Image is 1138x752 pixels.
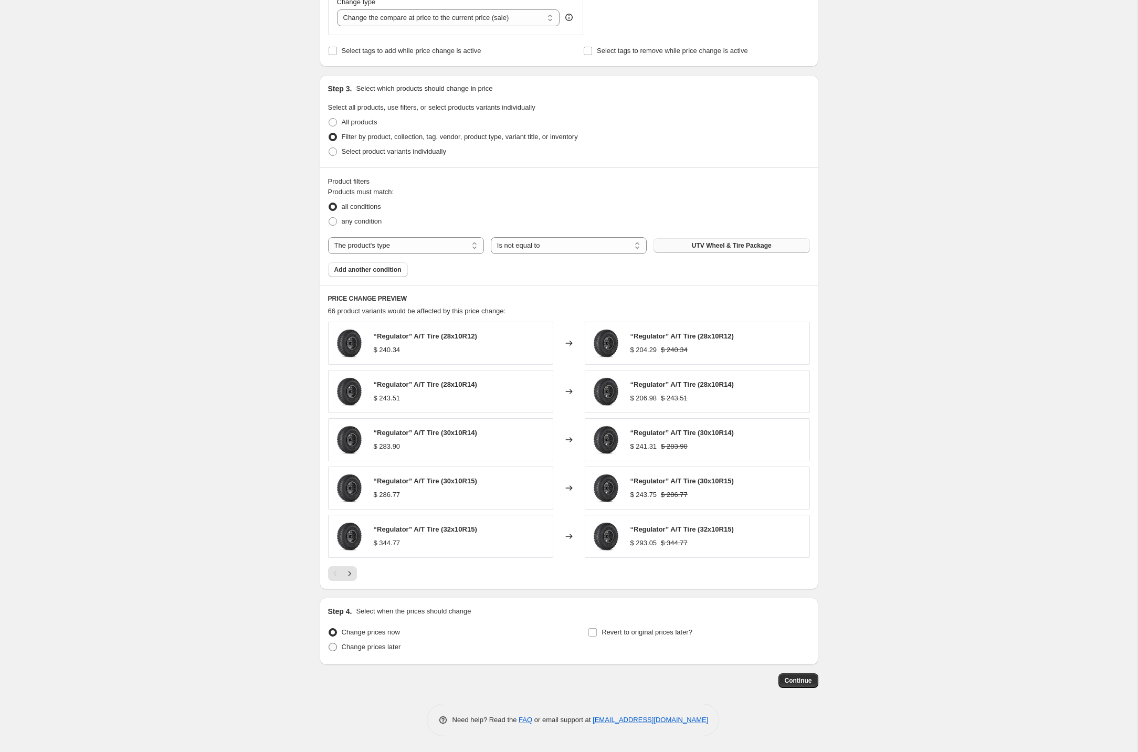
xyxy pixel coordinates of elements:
[342,147,446,155] span: Select product variants individually
[328,606,352,617] h2: Step 4.
[374,477,477,485] span: “Regulator” A/T Tire (30x10R15)
[692,241,772,250] span: UTV Wheel & Tire Package
[374,345,401,355] div: $ 240.34
[661,393,688,404] strike: $ 243.51
[661,538,688,548] strike: $ 344.77
[591,424,622,456] img: Tensor-Regulator_80x.jpg
[342,217,382,225] span: any condition
[328,83,352,94] h2: Step 3.
[591,376,622,407] img: Tensor-Regulator_80x.jpg
[334,327,365,359] img: Tensor-Regulator_80x.jpg
[374,525,477,533] span: “Regulator” A/T Tire (32x10R15)
[328,294,810,303] h6: PRICE CHANGE PREVIEW
[630,345,657,355] div: $ 204.29
[334,472,365,504] img: Tensor-Regulator_80x.jpg
[328,566,357,581] nav: Pagination
[630,380,734,388] span: “Regulator” A/T Tire (28x10R14)
[334,266,402,274] span: Add another condition
[356,83,492,94] p: Select which products should change in price
[452,716,519,724] span: Need help? Read the
[593,716,708,724] a: [EMAIL_ADDRESS][DOMAIN_NAME]
[778,673,818,688] button: Continue
[328,176,810,187] div: Product filters
[630,490,657,500] div: $ 243.75
[591,327,622,359] img: Tensor-Regulator_80x.jpg
[630,477,734,485] span: “Regulator” A/T Tire (30x10R15)
[342,47,481,55] span: Select tags to add while price change is active
[328,188,394,196] span: Products must match:
[654,238,809,253] button: UTV Wheel & Tire Package
[661,345,688,355] strike: $ 240.34
[374,538,401,548] div: $ 344.77
[785,676,812,685] span: Continue
[342,566,357,581] button: Next
[374,441,401,452] div: $ 283.90
[342,133,578,141] span: Filter by product, collection, tag, vendor, product type, variant title, or inventory
[374,380,477,388] span: “Regulator” A/T Tire (28x10R14)
[591,472,622,504] img: Tensor-Regulator_80x.jpg
[630,429,734,437] span: “Regulator” A/T Tire (30x10R14)
[630,538,657,548] div: $ 293.05
[374,332,477,340] span: “Regulator” A/T Tire (28x10R12)
[342,203,381,210] span: all conditions
[328,103,535,111] span: Select all products, use filters, or select products variants individually
[602,628,692,636] span: Revert to original prices later?
[661,490,688,500] strike: $ 286.77
[591,521,622,552] img: Tensor-Regulator_80x.jpg
[334,521,365,552] img: Tensor-Regulator_80x.jpg
[334,424,365,456] img: Tensor-Regulator_80x.jpg
[374,393,401,404] div: $ 243.51
[661,441,688,452] strike: $ 283.90
[356,606,471,617] p: Select when the prices should change
[342,118,377,126] span: All products
[334,376,365,407] img: Tensor-Regulator_80x.jpg
[564,12,574,23] div: help
[630,525,734,533] span: “Regulator” A/T Tire (32x10R15)
[519,716,532,724] a: FAQ
[597,47,748,55] span: Select tags to remove while price change is active
[374,490,401,500] div: $ 286.77
[374,429,477,437] span: “Regulator” A/T Tire (30x10R14)
[532,716,593,724] span: or email support at
[630,332,734,340] span: “Regulator” A/T Tire (28x10R12)
[342,628,400,636] span: Change prices now
[342,643,401,651] span: Change prices later
[630,393,657,404] div: $ 206.98
[328,307,506,315] span: 66 product variants would be affected by this price change:
[630,441,657,452] div: $ 241.31
[328,262,408,277] button: Add another condition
